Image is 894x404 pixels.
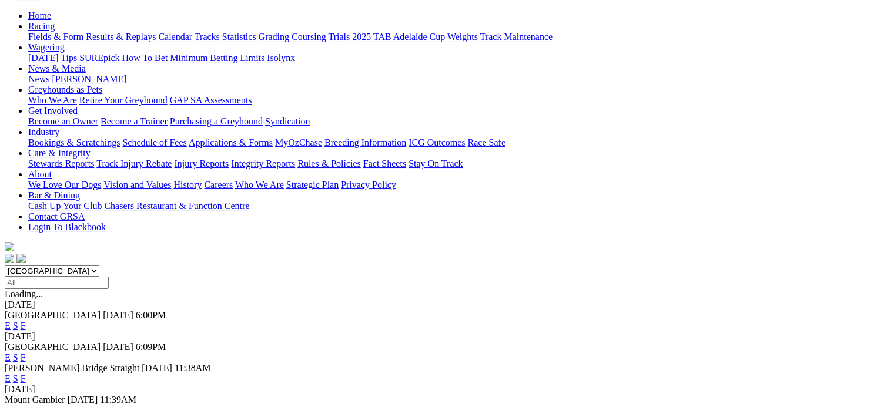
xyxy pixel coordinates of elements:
div: Wagering [28,53,889,63]
a: S [13,321,18,331]
a: How To Bet [122,53,168,63]
span: Loading... [5,289,43,299]
a: Track Maintenance [480,32,553,42]
a: Login To Blackbook [28,222,106,232]
span: [DATE] [142,363,172,373]
a: Trials [328,32,350,42]
a: Isolynx [267,53,295,63]
a: Industry [28,127,59,137]
a: Results & Replays [86,32,156,42]
a: Fact Sheets [363,159,406,169]
a: F [21,321,26,331]
a: Track Injury Rebate [96,159,172,169]
span: [GEOGRAPHIC_DATA] [5,310,101,320]
a: Who We Are [28,95,77,105]
a: [PERSON_NAME] [52,74,126,84]
a: Breeding Information [324,137,406,147]
a: Statistics [222,32,256,42]
a: Purchasing a Greyhound [170,116,263,126]
a: F [21,352,26,362]
a: Integrity Reports [231,159,295,169]
a: Bookings & Scratchings [28,137,120,147]
a: History [173,180,202,190]
input: Select date [5,277,109,289]
a: GAP SA Assessments [170,95,252,105]
a: Injury Reports [174,159,229,169]
a: Who We Are [235,180,284,190]
a: Contact GRSA [28,211,85,221]
a: Become a Trainer [101,116,168,126]
span: 11:38AM [175,363,211,373]
div: News & Media [28,74,889,85]
span: 6:00PM [136,310,166,320]
div: Care & Integrity [28,159,889,169]
a: E [5,373,11,383]
a: Care & Integrity [28,148,91,158]
a: Wagering [28,42,65,52]
a: Home [28,11,51,21]
span: [DATE] [103,342,133,352]
a: MyOzChase [275,137,322,147]
a: [DATE] Tips [28,53,77,63]
a: Chasers Restaurant & Function Centre [104,201,249,211]
a: Become an Owner [28,116,98,126]
a: Minimum Betting Limits [170,53,264,63]
a: S [13,352,18,362]
span: [GEOGRAPHIC_DATA] [5,342,101,352]
a: Cash Up Your Club [28,201,102,211]
a: F [21,373,26,383]
a: Race Safe [467,137,505,147]
a: Bar & Dining [28,190,80,200]
a: E [5,321,11,331]
a: Stay On Track [409,159,463,169]
span: [PERSON_NAME] Bridge Straight [5,363,139,373]
a: ICG Outcomes [409,137,465,147]
a: Schedule of Fees [122,137,186,147]
div: Industry [28,137,889,148]
a: Careers [204,180,233,190]
div: [DATE] [5,384,889,395]
a: Greyhounds as Pets [28,85,102,95]
a: Privacy Policy [341,180,396,190]
img: logo-grsa-white.png [5,242,14,251]
a: Strategic Plan [286,180,339,190]
div: Greyhounds as Pets [28,95,889,106]
a: Grading [259,32,289,42]
a: News & Media [28,63,86,73]
a: Applications & Forms [189,137,273,147]
div: About [28,180,889,190]
a: Vision and Values [103,180,171,190]
img: twitter.svg [16,254,26,263]
a: Calendar [158,32,192,42]
a: Get Involved [28,106,78,116]
a: Stewards Reports [28,159,94,169]
a: S [13,373,18,383]
a: Retire Your Greyhound [79,95,168,105]
a: About [28,169,52,179]
img: facebook.svg [5,254,14,263]
a: Coursing [292,32,326,42]
a: Fields & Form [28,32,83,42]
a: We Love Our Dogs [28,180,101,190]
a: News [28,74,49,84]
a: Syndication [265,116,310,126]
div: [DATE] [5,331,889,342]
a: Racing [28,21,55,31]
span: [DATE] [103,310,133,320]
div: Get Involved [28,116,889,127]
a: Weights [447,32,478,42]
a: Rules & Policies [297,159,361,169]
div: Bar & Dining [28,201,889,211]
div: Racing [28,32,889,42]
a: SUREpick [79,53,119,63]
a: Tracks [195,32,220,42]
span: 6:09PM [136,342,166,352]
div: [DATE] [5,299,889,310]
a: 2025 TAB Adelaide Cup [352,32,445,42]
a: E [5,352,11,362]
